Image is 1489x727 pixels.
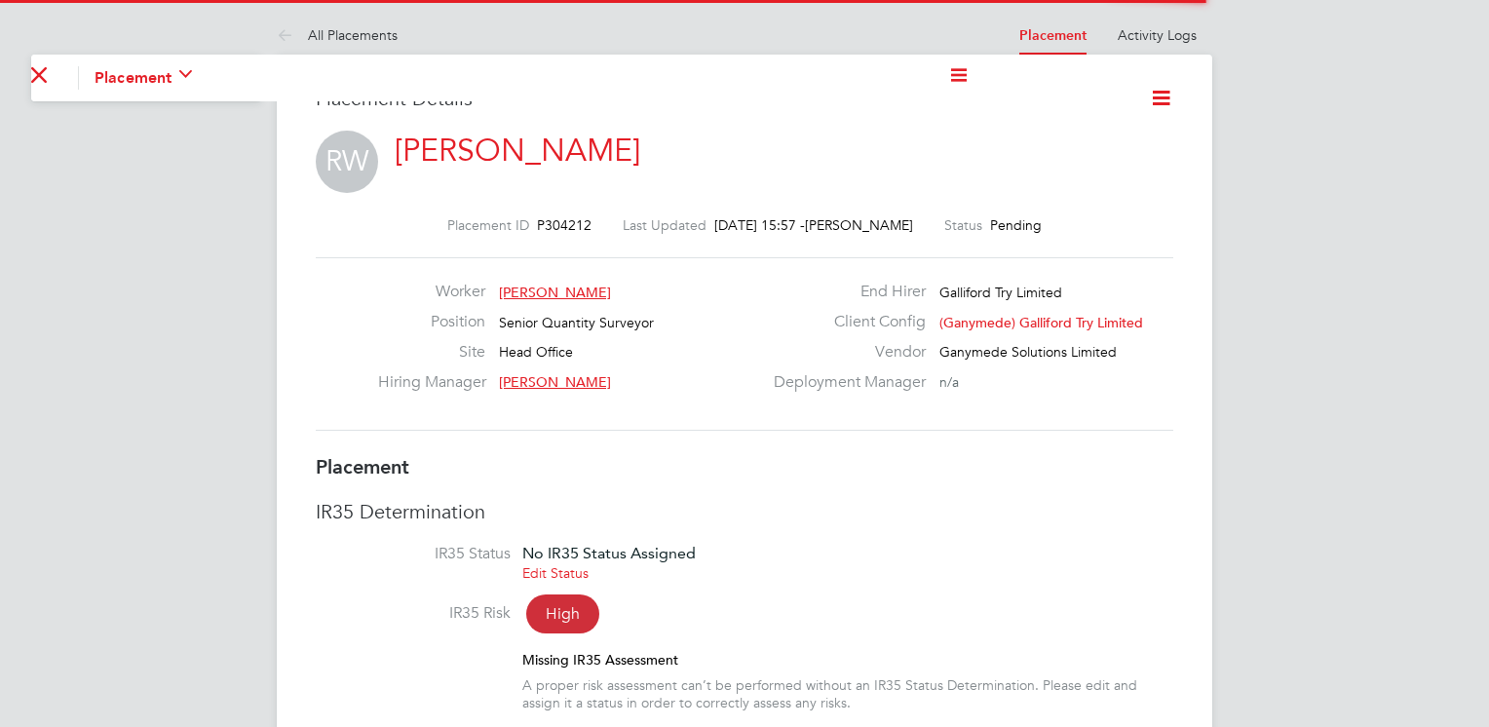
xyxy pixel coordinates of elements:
span: [PERSON_NAME] [499,373,611,391]
label: Vendor [762,342,926,363]
span: n/a [939,373,959,391]
label: Deployment Manager [762,372,926,393]
label: Client Config [762,312,926,332]
a: [PERSON_NAME] [395,132,640,170]
label: Status [944,216,982,234]
label: End Hirer [762,282,926,302]
span: Senior Quantity Surveyor [499,314,654,331]
span: [PERSON_NAME] [499,284,611,301]
span: Galliford Try Limited [939,284,1062,301]
span: (Ganymede) Galliford Try Limited [939,314,1143,331]
a: Placement [1019,27,1087,44]
label: Site [378,342,485,363]
span: P304212 [537,216,592,234]
span: RW [316,131,378,193]
label: Worker [378,282,485,302]
span: [PERSON_NAME] [805,216,913,234]
span: High [526,594,599,633]
button: Placement [95,66,192,90]
label: Hiring Manager [378,372,485,393]
div: Missing IR35 Assessment [522,651,1173,669]
label: IR35 Status [316,544,511,564]
label: Placement ID [447,216,529,234]
span: Ganymede Solutions Limited [939,343,1117,361]
span: No IR35 Status Assigned [522,544,696,562]
span: Head Office [499,343,573,361]
a: Activity Logs [1118,26,1197,44]
a: Edit Status [522,564,589,582]
span: Pending [990,216,1042,234]
div: A proper risk assessment can’t be performed without an IR35 Status Determination. Please edit and... [522,676,1173,711]
h3: IR35 Determination [316,499,1173,524]
label: IR35 Risk [316,603,511,624]
span: [DATE] 15:57 - [714,216,805,234]
label: Last Updated [623,216,706,234]
a: All Placements [277,26,398,44]
b: Placement [316,455,409,478]
nav: Main navigation [31,55,261,101]
label: Position [378,312,485,332]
